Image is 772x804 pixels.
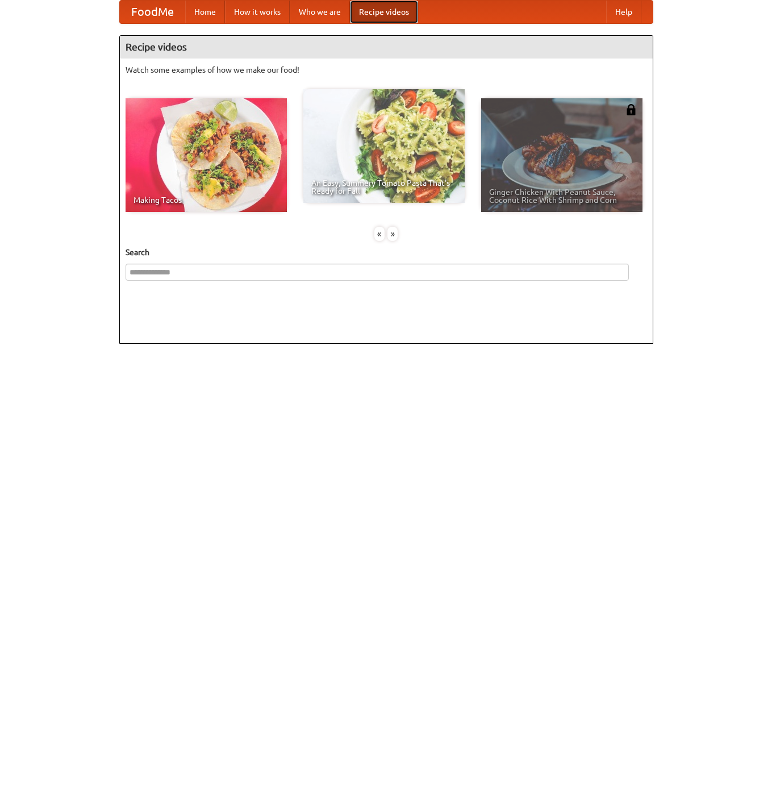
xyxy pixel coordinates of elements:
span: An Easy, Summery Tomato Pasta That's Ready for Fall [311,179,457,195]
h4: Recipe videos [120,36,653,59]
div: » [387,227,398,241]
a: Home [185,1,225,23]
img: 483408.png [625,104,637,115]
a: Recipe videos [350,1,418,23]
a: Help [606,1,641,23]
p: Watch some examples of how we make our food! [126,64,647,76]
div: « [374,227,385,241]
a: How it works [225,1,290,23]
a: An Easy, Summery Tomato Pasta That's Ready for Fall [303,89,465,203]
a: Making Tacos [126,98,287,212]
a: Who we are [290,1,350,23]
h5: Search [126,247,647,258]
span: Making Tacos [133,196,279,204]
a: FoodMe [120,1,185,23]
